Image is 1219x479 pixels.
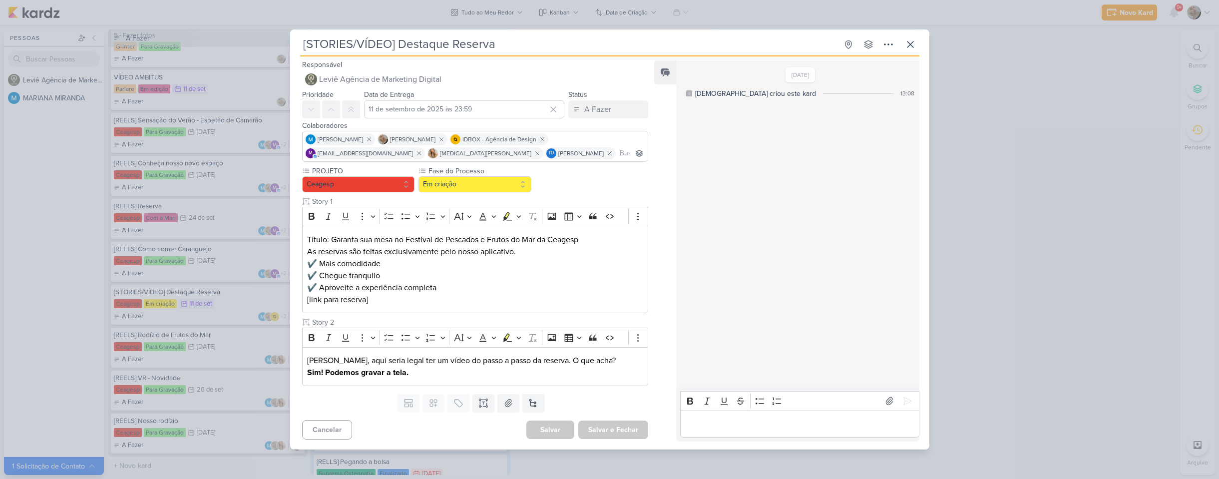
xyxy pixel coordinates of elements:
[548,151,554,156] p: Td
[546,148,556,158] div: Thais de carvalho
[618,147,646,159] input: Buscar
[378,134,388,144] img: Sarah Violante
[302,70,649,88] button: Leviê Agência de Marketing Digital
[568,90,587,99] label: Status
[680,391,919,411] div: Editor toolbar
[695,88,816,99] div: [DEMOGRAPHIC_DATA] criou este kard
[302,60,342,69] label: Responsável
[302,328,649,347] div: Editor toolbar
[364,100,565,118] input: Select a date
[307,368,408,378] strong: Sim! Podemos gravar a tela.
[428,148,438,158] img: Yasmin Yumi
[302,176,415,192] button: Ceagesp
[568,100,648,118] button: A Fazer
[450,134,460,144] img: IDBOX - Agência de Design
[418,176,531,192] button: Em criação
[309,151,313,156] p: m
[302,226,649,313] div: Editor editing area: main
[364,90,414,99] label: Data de Entrega
[310,196,649,207] input: Texto sem título
[318,149,413,158] span: [EMAIL_ADDRESS][DOMAIN_NAME]
[302,347,649,387] div: Editor editing area: main
[427,166,531,176] label: Fase do Processo
[680,411,919,438] div: Editor editing area: main
[302,120,649,131] div: Colaboradores
[306,134,316,144] img: MARIANA MIRANDA
[307,234,643,306] p: Título: Garanta sua mesa no Festival de Pescados e Frutos do Mar da Ceagesp As reservas são feita...
[311,166,415,176] label: PROJETO
[319,73,441,85] span: Leviê Agência de Marketing Digital
[440,149,531,158] span: [MEDICAL_DATA][PERSON_NAME]
[302,207,649,226] div: Editor toolbar
[390,135,435,144] span: [PERSON_NAME]
[584,103,611,115] div: A Fazer
[306,148,316,158] div: mlegnaioli@gmail.com
[305,73,317,85] img: Leviê Agência de Marketing Digital
[302,420,352,440] button: Cancelar
[900,89,914,98] div: 13:08
[307,355,643,379] p: [PERSON_NAME], aqui seria legal ter um vídeo do passo a passo da reserva. O que acha?
[302,90,334,99] label: Prioridade
[318,135,363,144] span: [PERSON_NAME]
[462,135,536,144] span: IDBOX - Agência de Design
[310,317,649,328] input: Texto sem título
[558,149,604,158] span: [PERSON_NAME]
[300,35,837,53] input: Kard Sem Título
